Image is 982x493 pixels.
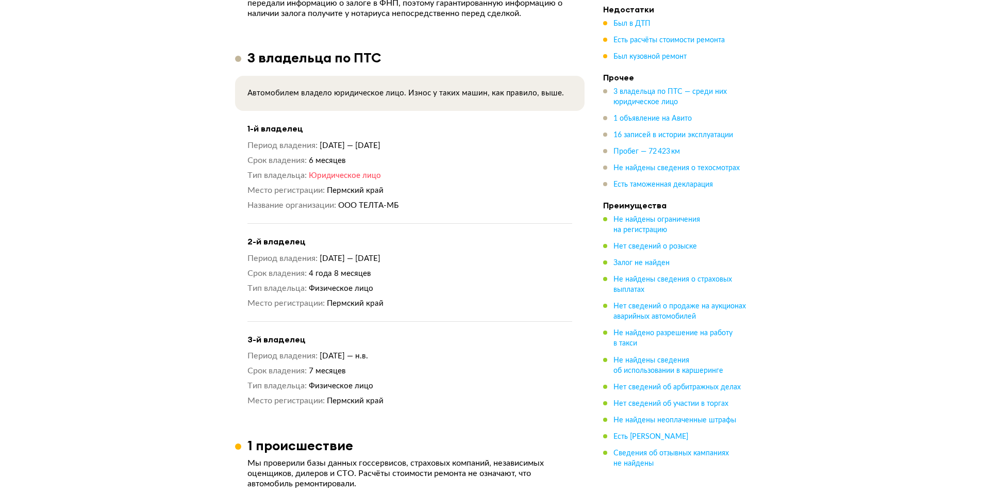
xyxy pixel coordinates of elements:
span: Пробег — 72 423 км [613,148,680,155]
span: 3 владельца по ПТС — среди них юридическое лицо [613,88,727,106]
span: Физическое лицо [309,285,373,292]
span: 1 объявление на Авито [613,115,692,122]
h3: 1 происшествие [247,437,353,453]
span: Нет сведений об участии в торгах [613,400,728,407]
dt: Срок владения [247,366,307,376]
span: Юридическое лицо [309,172,381,179]
span: 7 месяцев [309,367,346,375]
span: Не найдены сведения о техосмотрах [613,165,740,172]
span: [DATE] — [DATE] [320,142,380,150]
dt: Тип владельца [247,283,307,294]
dt: Место регистрации [247,185,325,196]
h3: 3 владельца по ПТС [247,50,381,65]
h4: Недостатки [603,4,747,14]
span: Был в ДТП [613,20,651,27]
dt: Тип владельца [247,170,307,181]
span: 4 года 8 месяцев [309,270,371,277]
span: Нет сведений о продаже на аукционах аварийных автомобилей [613,303,746,320]
h4: 3-й владелец [247,334,572,345]
dt: Срок владения [247,268,307,279]
span: ООО ТЕЛТА-МБ [338,202,398,209]
dt: Период владения [247,351,318,361]
dt: Срок владения [247,155,307,166]
span: Был кузовной ремонт [613,53,687,60]
p: Мы проверили базы данных госсервисов, страховых компаний, независимых оценщиков, дилеров и СТО. Р... [247,458,572,489]
h4: 2-й владелец [247,236,572,247]
p: Автомобилем владело юридическое лицо. Износ у таких машин, как правило, выше. [247,88,572,98]
span: Физическое лицо [309,382,373,390]
span: Нет сведений о розыске [613,243,697,250]
dt: Период владения [247,253,318,264]
span: Не найдены неоплаченные штрафы [613,416,736,423]
h4: Прочее [603,72,747,83]
dt: Период владения [247,140,318,151]
span: Есть таможенная декларация [613,181,713,188]
span: Не найдены сведения об использовании в каршеринге [613,356,723,374]
span: Не найдено разрешение на работу в такси [613,330,733,347]
dt: Название организации [247,200,336,211]
span: [DATE] — н.в. [320,352,368,360]
dt: Место регистрации [247,396,325,406]
span: Есть расчёты стоимости ремонта [613,37,725,44]
span: Пермский край [327,300,384,307]
span: Не найдены ограничения на регистрацию [613,216,700,234]
span: Пермский край [327,187,384,194]
dt: Тип владельца [247,381,307,391]
h4: 1-й владелец [247,123,572,134]
span: Пермский край [327,397,384,405]
span: 6 месяцев [309,157,346,165]
span: Нет сведений об арбитражных делах [613,383,741,390]
dt: Место регистрации [247,298,325,309]
span: [DATE] — [DATE] [320,255,380,262]
h4: Преимущества [603,200,747,210]
span: Сведения об отзывных кампаниях не найдены [613,449,729,467]
span: Есть [PERSON_NAME] [613,433,688,440]
span: Не найдены сведения о страховых выплатах [613,276,732,293]
span: Залог не найден [613,259,670,267]
span: 16 записей в истории эксплуатации [613,132,733,139]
